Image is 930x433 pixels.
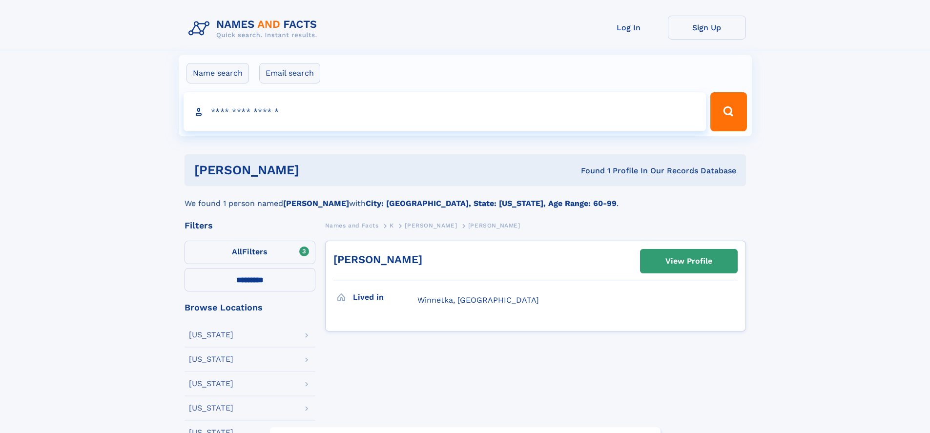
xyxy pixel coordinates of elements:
[189,331,233,339] div: [US_STATE]
[468,222,520,229] span: [PERSON_NAME]
[185,186,746,209] div: We found 1 person named with .
[194,164,440,176] h1: [PERSON_NAME]
[405,222,457,229] span: [PERSON_NAME]
[590,16,668,40] a: Log In
[366,199,617,208] b: City: [GEOGRAPHIC_DATA], State: [US_STATE], Age Range: 60-99
[184,92,706,131] input: search input
[417,295,539,305] span: Winnetka, [GEOGRAPHIC_DATA]
[668,16,746,40] a: Sign Up
[186,63,249,83] label: Name search
[325,219,379,231] a: Names and Facts
[333,253,422,266] a: [PERSON_NAME]
[185,221,315,230] div: Filters
[185,16,325,42] img: Logo Names and Facts
[440,165,736,176] div: Found 1 Profile In Our Records Database
[405,219,457,231] a: [PERSON_NAME]
[665,250,712,272] div: View Profile
[185,303,315,312] div: Browse Locations
[189,380,233,388] div: [US_STATE]
[390,222,394,229] span: K
[710,92,746,131] button: Search Button
[390,219,394,231] a: K
[641,249,737,273] a: View Profile
[353,289,417,306] h3: Lived in
[189,355,233,363] div: [US_STATE]
[189,404,233,412] div: [US_STATE]
[185,241,315,264] label: Filters
[283,199,349,208] b: [PERSON_NAME]
[232,247,242,256] span: All
[259,63,320,83] label: Email search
